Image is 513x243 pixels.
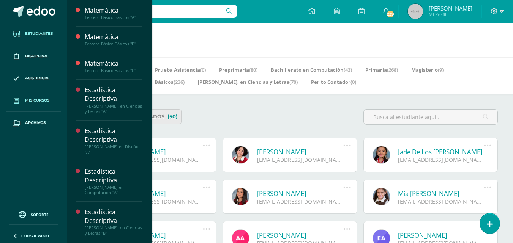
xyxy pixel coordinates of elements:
[85,127,142,144] div: Estadística Descriptiva
[411,64,444,76] a: Magisterio(9)
[398,198,484,205] div: [EMAIL_ADDRESS][DOMAIN_NAME]
[174,78,185,85] span: (236)
[85,33,142,41] div: Matemática
[85,59,142,68] div: Matemática
[219,64,257,76] a: Preprimaria(80)
[6,23,61,45] a: Estudiantes
[85,41,142,47] div: Tercero Básico Básicos "B"
[85,167,142,185] div: Estadística Descriptiva
[289,78,298,85] span: (70)
[25,97,49,103] span: Mis cursos
[429,5,472,12] span: [PERSON_NAME]
[85,59,142,73] a: MatemáticaTercero Básico Básicos "C"
[6,112,61,134] a: Archivos
[25,120,46,126] span: Archivos
[198,76,298,88] a: [PERSON_NAME]. en Ciencias y Letras(70)
[257,231,343,240] a: [PERSON_NAME]
[257,156,343,163] div: [EMAIL_ADDRESS][DOMAIN_NAME]
[387,66,398,73] span: (268)
[398,156,484,163] div: [EMAIL_ADDRESS][DOMAIN_NAME]
[249,66,257,73] span: (80)
[85,208,142,225] div: Estadística Descriptiva
[25,31,53,37] span: Estudiantes
[72,5,237,18] input: Busca un usuario...
[117,198,203,205] div: [EMAIL_ADDRESS][DOMAIN_NAME]
[167,110,178,124] span: (50)
[408,4,423,19] img: 45x45
[200,66,206,73] span: (0)
[85,6,142,15] div: Matemática
[85,127,142,155] a: Estadística Descriptiva[PERSON_NAME] en Diseño "A"
[85,68,142,73] div: Tercero Básico Básicos "C"
[85,15,142,20] div: Tercero Básico Básicos "A"
[132,109,182,124] a: Limitados(50)
[398,147,484,156] a: Jade De Los [PERSON_NAME]
[85,86,142,103] div: Estadística Descriptiva
[9,209,58,219] a: Soporte
[386,10,395,18] span: 239
[257,198,343,205] div: [EMAIL_ADDRESS][DOMAIN_NAME]
[21,233,50,238] span: Cerrar panel
[85,208,142,236] a: Estadística Descriptiva[PERSON_NAME]. en Ciencias y Letras "B"
[350,78,356,85] span: (0)
[85,103,142,114] div: [PERSON_NAME]. en Ciencias y Letras "A"
[6,45,61,67] a: Disciplina
[344,66,352,73] span: (43)
[31,212,49,217] span: Soporte
[117,147,203,156] a: [PERSON_NAME]
[155,64,206,76] a: Prueba Asistencia(0)
[271,64,352,76] a: Bachillerato en Computación(43)
[117,231,203,240] a: [PERSON_NAME]
[6,89,61,112] a: Mis cursos
[25,75,49,81] span: Asistencia
[364,110,497,124] input: Busca al estudiante aquí...
[85,185,142,195] div: [PERSON_NAME] en Computación "A"
[6,67,61,90] a: Asistencia
[85,6,142,20] a: MatemáticaTercero Básico Básicos "A"
[85,225,142,236] div: [PERSON_NAME]. en Ciencias y Letras "B"
[85,33,142,47] a: MatemáticaTercero Básico Básicos "B"
[365,64,398,76] a: Primaria(268)
[85,144,142,155] div: [PERSON_NAME] en Diseño "A"
[398,189,484,198] a: Mía [PERSON_NAME]
[117,189,203,198] a: [PERSON_NAME]
[398,231,484,240] a: [PERSON_NAME]
[25,53,47,59] span: Disciplina
[257,147,343,156] a: [PERSON_NAME]
[257,189,343,198] a: [PERSON_NAME]
[85,86,142,114] a: Estadística Descriptiva[PERSON_NAME]. en Ciencias y Letras "A"
[429,11,472,18] span: Mi Perfil
[85,167,142,195] a: Estadística Descriptiva[PERSON_NAME] en Computación "A"
[155,76,185,88] a: Básicos(236)
[117,156,203,163] div: [EMAIL_ADDRESS][DOMAIN_NAME]
[311,76,356,88] a: Perito Contador(0)
[438,66,444,73] span: (9)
